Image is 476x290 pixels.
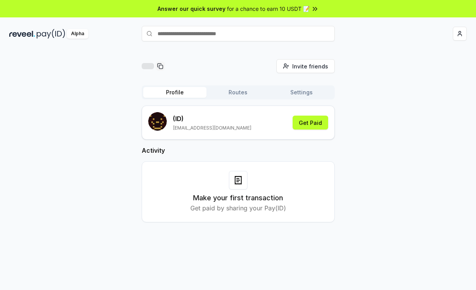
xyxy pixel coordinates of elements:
p: (ID) [173,114,251,123]
h2: Activity [142,146,335,155]
p: Get paid by sharing your Pay(ID) [190,203,286,213]
p: [EMAIL_ADDRESS][DOMAIN_NAME] [173,125,251,131]
button: Get Paid [293,116,328,130]
button: Invite friends [276,59,335,73]
button: Profile [143,87,207,98]
span: Answer our quick survey [158,5,225,13]
div: Alpha [67,29,88,39]
img: pay_id [37,29,65,39]
h3: Make your first transaction [193,193,283,203]
button: Settings [270,87,333,98]
img: reveel_dark [9,29,35,39]
button: Routes [207,87,270,98]
span: Invite friends [292,62,328,70]
span: for a chance to earn 10 USDT 📝 [227,5,310,13]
